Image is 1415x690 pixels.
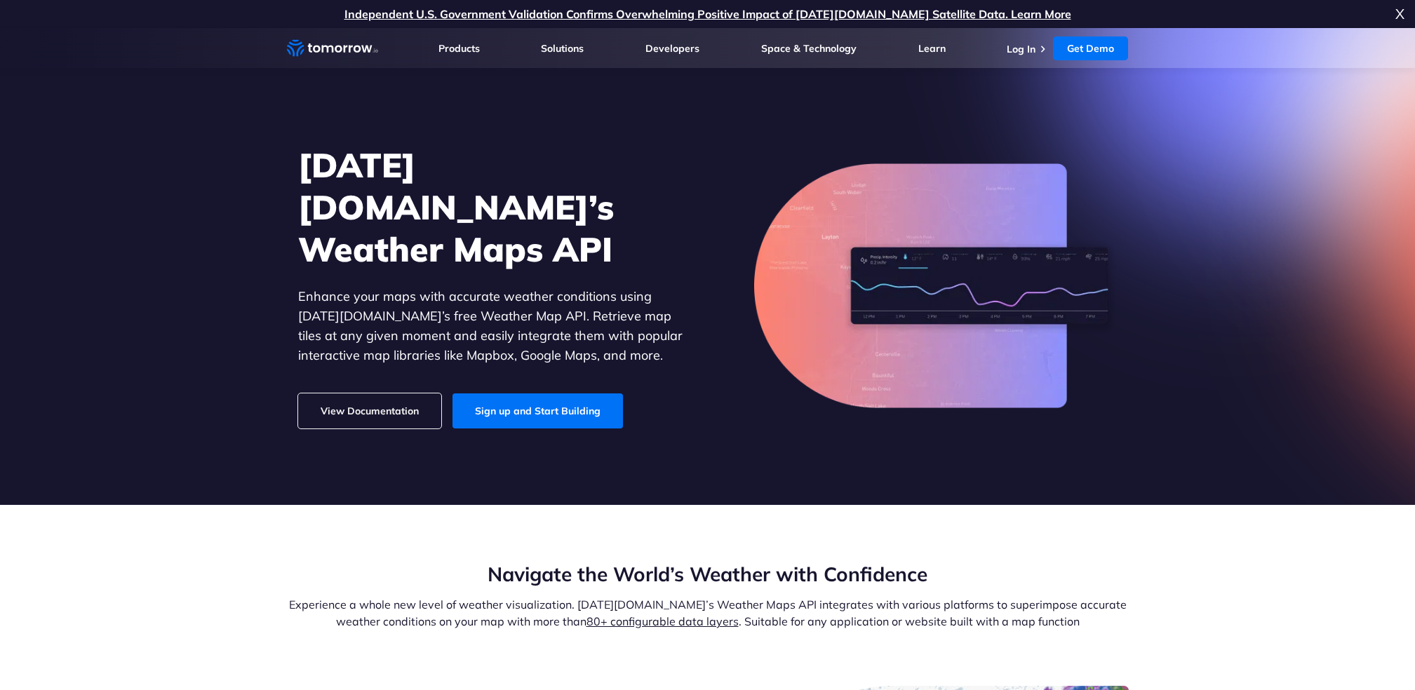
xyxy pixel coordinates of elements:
a: Solutions [541,42,584,55]
a: Independent U.S. Government Validation Confirms Overwhelming Positive Impact of [DATE][DOMAIN_NAM... [344,7,1071,21]
a: Home link [287,38,378,59]
h1: [DATE][DOMAIN_NAME]’s Weather Maps API [298,144,684,270]
p: Experience a whole new level of weather visualization. [DATE][DOMAIN_NAME]’s Weather Maps API int... [287,596,1129,630]
a: 80+ configurable data layers [586,614,739,628]
p: Enhance your maps with accurate weather conditions using [DATE][DOMAIN_NAME]’s free Weather Map A... [298,287,684,365]
h2: Navigate the World’s Weather with Confidence [287,561,1129,588]
a: Log In [1007,43,1035,55]
a: Products [438,42,480,55]
a: Space & Technology [761,42,857,55]
a: Sign up and Start Building [452,393,623,428]
a: Learn [918,42,946,55]
a: View Documentation [298,393,441,428]
a: Get Demo [1053,36,1128,60]
a: Developers [645,42,699,55]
